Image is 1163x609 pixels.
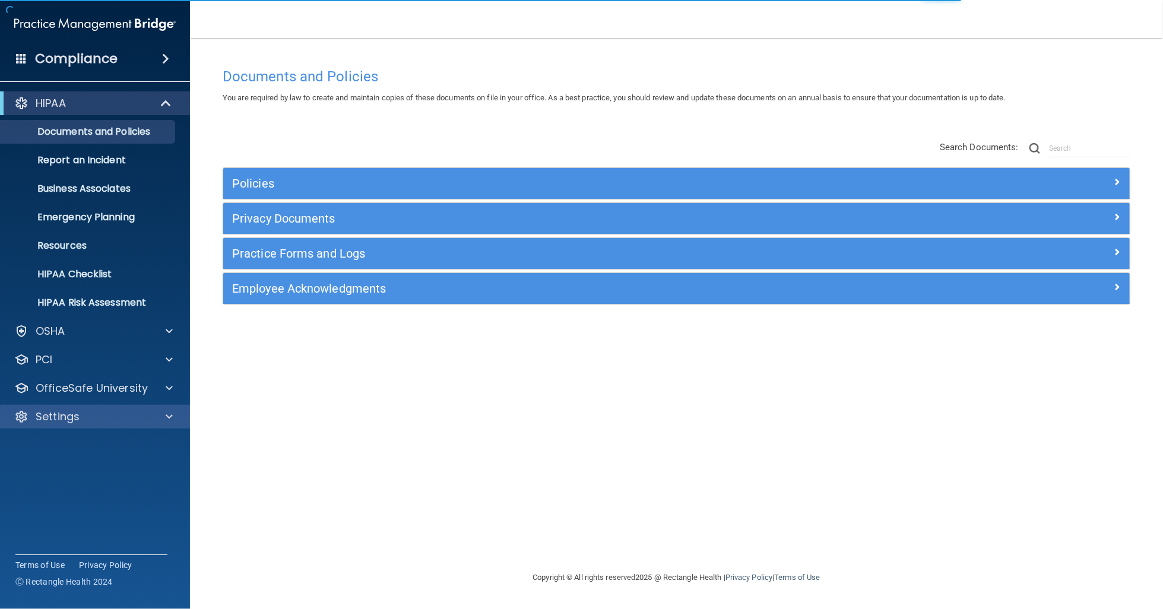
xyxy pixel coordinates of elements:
[14,353,173,367] a: PCI
[8,211,170,223] p: Emergency Planning
[14,381,173,395] a: OfficeSafe University
[14,410,173,424] a: Settings
[35,50,118,67] h4: Compliance
[79,559,132,571] a: Privacy Policy
[36,353,52,367] p: PCI
[232,177,894,190] h5: Policies
[460,559,893,597] div: Copyright © All rights reserved 2025 @ Rectangle Health | |
[36,324,65,338] p: OSHA
[232,282,894,295] h5: Employee Acknowledgments
[14,324,173,338] a: OSHA
[232,244,1121,263] a: Practice Forms and Logs
[1029,143,1040,154] img: ic-search.3b580494.png
[232,212,894,225] h5: Privacy Documents
[14,96,172,110] a: HIPAA
[36,96,66,110] p: HIPAA
[8,297,170,309] p: HIPAA Risk Assessment
[8,268,170,280] p: HIPAA Checklist
[8,126,170,138] p: Documents and Policies
[15,576,113,588] span: Ⓒ Rectangle Health 2024
[232,279,1121,298] a: Employee Acknowledgments
[15,559,65,571] a: Terms of Use
[232,209,1121,228] a: Privacy Documents
[940,142,1019,153] span: Search Documents:
[725,573,772,582] a: Privacy Policy
[1049,139,1130,157] input: Search
[774,573,820,582] a: Terms of Use
[232,174,1121,193] a: Policies
[223,93,1006,102] span: You are required by law to create and maintain copies of these documents on file in your office. ...
[8,154,170,166] p: Report an Incident
[8,240,170,252] p: Resources
[8,183,170,195] p: Business Associates
[14,12,176,36] img: PMB logo
[232,247,894,260] h5: Practice Forms and Logs
[36,381,148,395] p: OfficeSafe University
[36,410,80,424] p: Settings
[223,69,1130,84] h4: Documents and Policies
